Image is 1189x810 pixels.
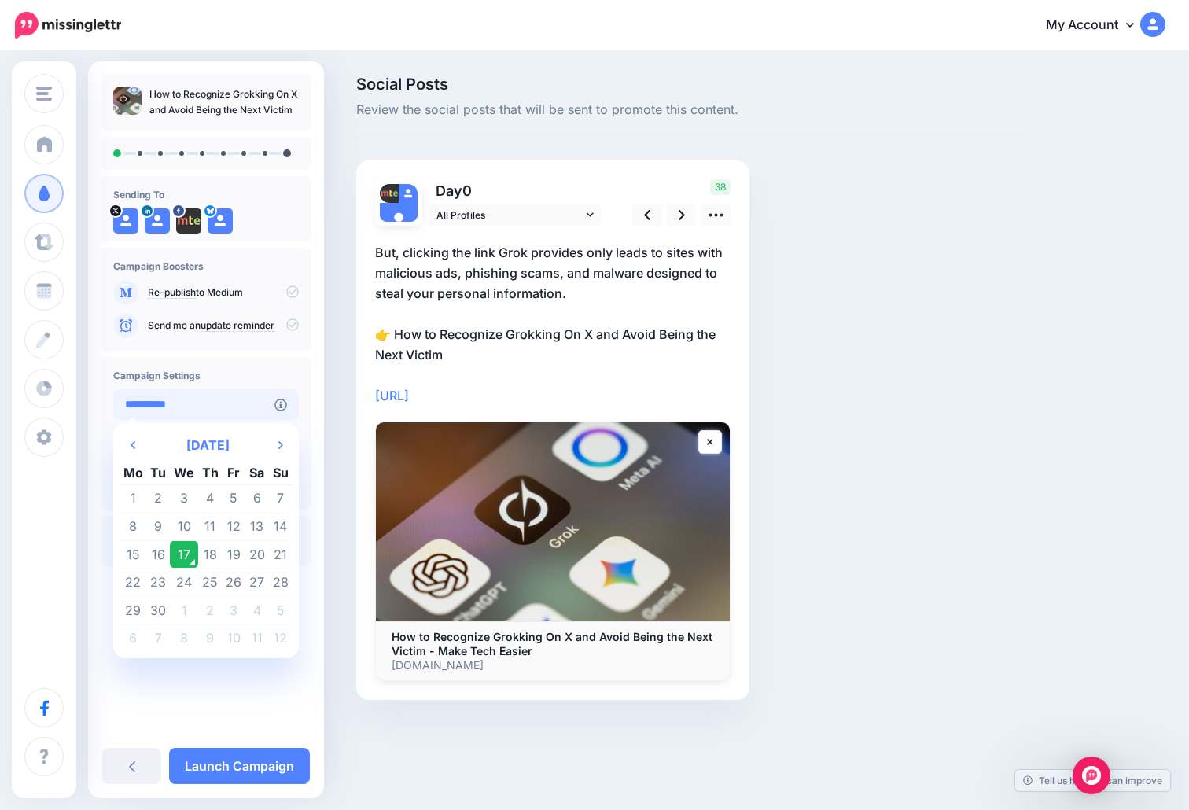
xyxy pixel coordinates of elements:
td: 14 [269,513,293,541]
img: user_default_image.png [399,184,418,203]
img: user_default_image.png [208,208,233,234]
td: 3 [222,596,245,624]
a: Re-publish [148,286,196,299]
td: 6 [120,624,147,652]
td: 12 [222,513,245,541]
td: 22 [120,569,147,597]
td: 23 [147,569,171,597]
img: user_default_image.png [380,203,418,241]
td: 5 [269,596,293,624]
td: 8 [170,624,198,652]
img: Missinglettr [15,12,121,39]
td: 11 [198,513,223,541]
td: 1 [120,484,147,513]
td: 5 [222,484,245,513]
p: to Medium [148,285,299,300]
td: 10 [222,624,245,652]
td: 27 [245,569,269,597]
td: 3 [170,484,198,513]
img: 310393109_477915214381636_3883985114093244655_n-bsa153274.png [380,184,399,203]
img: 310393109_477915214381636_3883985114093244655_n-bsa153274.png [176,208,201,234]
td: 12 [269,624,293,652]
td: 18 [198,540,223,569]
td: 13 [245,513,269,541]
td: 29 [120,596,147,624]
span: 0 [462,182,472,199]
a: My Account [1030,6,1165,45]
h4: Sending To [113,189,299,201]
img: user_default_image.png [113,208,138,234]
div: Open Intercom Messenger [1073,757,1110,794]
p: But, clicking the link Grok provides only leads to sites with malicious ads, phishing scams, and ... [375,242,731,406]
td: 25 [198,569,223,597]
td: 9 [198,624,223,652]
td: 8 [120,513,147,541]
td: 20 [245,540,269,569]
p: Day [429,179,604,202]
svg: Previous Month [131,439,135,451]
a: [URL] [375,388,409,403]
img: How to Recognize Grokking On X and Avoid Being the Next Victim - Make Tech Easier [376,422,730,621]
td: 9 [147,513,171,541]
b: How to Recognize Grokking On X and Avoid Being the Next Victim - Make Tech Easier [392,630,712,657]
svg: Next Month [278,439,283,451]
td: 21 [269,540,293,569]
td: 2 [198,596,223,624]
td: 7 [269,484,293,513]
td: 28 [269,569,293,597]
h4: Campaign Boosters [113,260,299,272]
td: 7 [147,624,171,652]
th: Mo [120,461,147,484]
td: 1 [170,596,198,624]
td: 15 [120,540,147,569]
img: 4dc8cf6274d1ba50c15d584384d9013f_thumb.jpg [113,87,142,115]
img: user_default_image.png [145,208,170,234]
td: 6 [245,484,269,513]
a: Tell us how we can improve [1015,770,1170,791]
th: Sa [245,461,269,484]
a: update reminder [201,319,274,332]
th: Fr [222,461,245,484]
p: Send me an [148,318,299,333]
p: [DOMAIN_NAME] [392,658,714,672]
td: 4 [198,484,223,513]
span: All Profiles [436,207,583,223]
img: menu.png [36,87,52,101]
td: 24 [170,569,198,597]
td: 11 [245,624,269,652]
h4: Campaign Settings [113,370,299,381]
td: 26 [222,569,245,597]
span: Review the social posts that will be sent to promote this content. [356,100,1027,120]
a: All Profiles [429,204,602,226]
span: 38 [710,179,731,195]
th: Su [269,461,293,484]
td: 30 [147,596,171,624]
td: 17 [170,540,198,569]
span: Social Posts [356,76,1027,92]
td: 19 [222,540,245,569]
p: How to Recognize Grokking On X and Avoid Being the Next Victim [149,87,299,118]
td: 2 [147,484,171,513]
th: Select Month [147,429,269,461]
th: We [170,461,198,484]
td: 16 [147,540,171,569]
th: Th [198,461,223,484]
td: 10 [170,513,198,541]
td: 4 [245,596,269,624]
th: Tu [147,461,171,484]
